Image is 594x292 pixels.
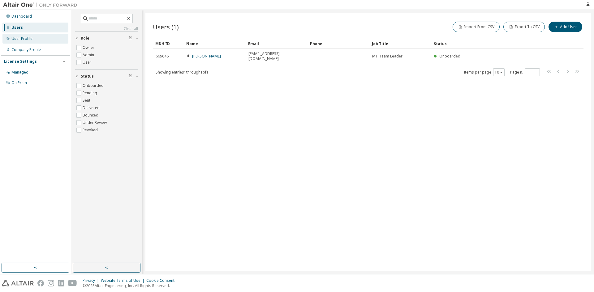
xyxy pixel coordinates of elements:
img: facebook.svg [37,280,44,286]
img: Altair One [3,2,80,8]
label: Revoked [83,126,99,134]
button: Export To CSV [503,22,545,32]
img: youtube.svg [68,280,77,286]
div: Dashboard [11,14,32,19]
img: linkedin.svg [58,280,64,286]
a: Clear all [75,26,138,31]
p: © 2025 Altair Engineering, Inc. All Rights Reserved. [83,283,178,288]
label: Pending [83,89,98,97]
button: 10 [495,70,503,75]
div: MDH ID [155,39,181,49]
label: Delivered [83,104,101,112]
span: Role [81,36,89,41]
div: Status [434,39,551,49]
div: User Profile [11,36,32,41]
div: Website Terms of Use [101,278,146,283]
div: Users [11,25,23,30]
span: Onboarded [439,53,460,59]
button: Add User [549,22,582,32]
label: Under Review [83,119,108,126]
div: Privacy [83,278,101,283]
img: altair_logo.svg [2,280,34,286]
div: Managed [11,70,28,75]
label: Admin [83,51,95,59]
label: Bounced [83,112,100,119]
label: Owner [83,44,96,51]
span: Users (1) [153,23,179,31]
div: Company Profile [11,47,41,52]
div: Phone [310,39,367,49]
a: [PERSON_NAME] [192,53,221,59]
span: Status [81,74,94,79]
span: M1_Team Leader [372,54,402,59]
label: Onboarded [83,82,105,89]
div: Job Title [372,39,429,49]
div: Cookie Consent [146,278,178,283]
span: Items per page [464,68,505,76]
button: Status [75,70,138,83]
span: 669646 [156,54,169,59]
span: Clear filter [129,74,132,79]
img: instagram.svg [48,280,54,286]
span: Clear filter [129,36,132,41]
div: On Prem [11,80,27,85]
span: Showing entries 1 through 1 of 1 [156,70,209,75]
div: License Settings [4,59,37,64]
button: Import From CSV [453,22,500,32]
button: Role [75,32,138,45]
label: User [83,59,93,66]
div: Name [186,39,243,49]
label: Sent [83,97,92,104]
span: [EMAIL_ADDRESS][DOMAIN_NAME] [248,51,305,61]
span: Page n. [510,68,540,76]
div: Email [248,39,305,49]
